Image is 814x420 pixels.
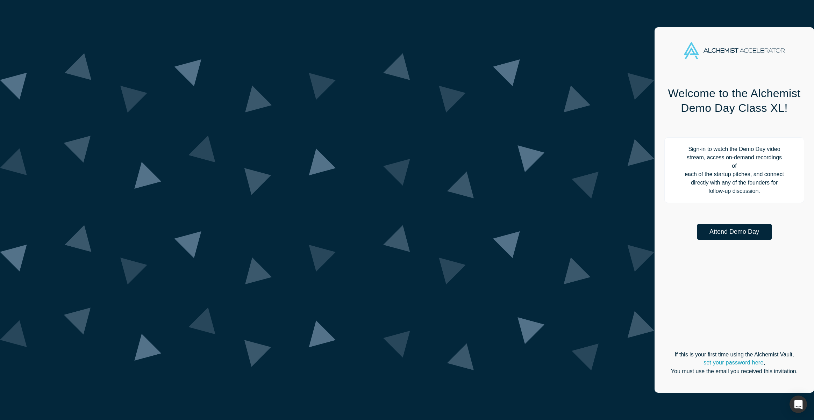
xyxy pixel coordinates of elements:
p: If this is your first time using the Alchemist Vault, . You must use the email you received this ... [664,350,804,376]
h1: Welcome to the Alchemist Demo Day Class XL! [664,86,804,115]
img: Alchemist Accelerator Logo [684,42,785,59]
a: set your password here [703,358,764,367]
button: Attend Demo Day [697,224,772,240]
p: Sign-in to watch the Demo Day video stream, access on-demand recordings of each of the startup pi... [664,137,804,203]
